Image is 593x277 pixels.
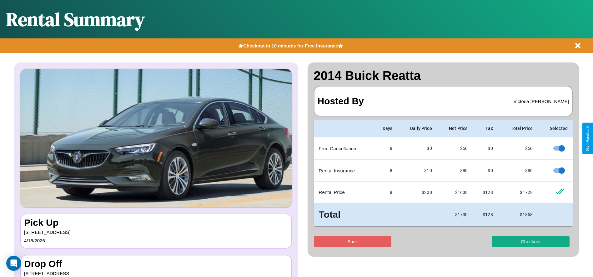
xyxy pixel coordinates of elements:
[538,120,573,137] th: Selected
[514,97,569,106] p: Victoria [PERSON_NAME]
[319,144,368,153] p: Free Cancellation
[585,126,590,151] div: Give Feedback
[437,182,473,203] td: $ 1600
[498,137,538,160] td: $ 50
[397,120,437,137] th: Daily Price
[473,120,498,137] th: Tax
[319,166,368,175] p: Rental Insurance
[437,120,473,137] th: Net Price
[6,256,21,271] div: Open Intercom Messenger
[473,137,498,160] td: $0
[6,7,145,32] h1: Rental Summary
[24,259,288,269] h3: Drop Off
[473,182,498,203] td: $ 128
[24,228,288,236] p: [STREET_ADDRESS]
[473,160,498,182] td: $0
[243,43,338,48] b: Checkout in 10 minutes for Free Insurance
[492,236,570,247] button: Checkout
[397,160,437,182] td: $10
[314,236,392,247] button: Back
[314,120,573,226] table: simple table
[373,160,397,182] td: 8
[473,203,498,226] td: $ 128
[319,188,368,196] p: Rental Price
[498,203,538,226] td: $ 1858
[397,182,437,203] td: $ 200
[498,160,538,182] td: $ 80
[437,203,473,226] td: $ 1730
[373,137,397,160] td: 8
[24,236,288,245] p: 4 / 15 / 2026
[373,182,397,203] td: 8
[437,137,473,160] td: $ 50
[397,137,437,160] td: $0
[498,120,538,137] th: Total Price
[373,120,397,137] th: Days
[437,160,473,182] td: $ 80
[498,182,538,203] td: $ 1728
[319,208,368,221] h3: Total
[24,217,288,228] h3: Pick Up
[314,69,573,83] h2: 2014 Buick Reatta
[318,90,364,113] h3: Hosted By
